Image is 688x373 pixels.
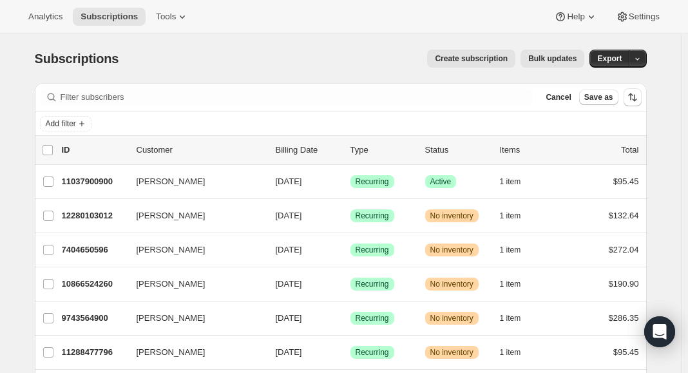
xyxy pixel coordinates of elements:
[500,177,521,187] span: 1 item
[62,144,639,157] div: IDCustomerBilling DateTypeStatusItemsTotal
[430,211,473,221] span: No inventory
[567,12,584,22] span: Help
[62,209,126,222] p: 12280103012
[62,275,639,293] div: 10866524260[PERSON_NAME][DATE]SuccessRecurringWarningNo inventory1 item$190.90
[129,240,258,260] button: [PERSON_NAME]
[62,346,126,359] p: 11288477796
[276,177,302,186] span: [DATE]
[613,177,639,186] span: $95.45
[500,347,521,358] span: 1 item
[276,279,302,289] span: [DATE]
[356,177,389,187] span: Recurring
[500,144,564,157] div: Items
[528,53,577,64] span: Bulk updates
[435,53,508,64] span: Create subscription
[500,207,535,225] button: 1 item
[46,119,76,129] span: Add filter
[137,346,205,359] span: [PERSON_NAME]
[430,279,473,289] span: No inventory
[156,12,176,22] span: Tools
[129,274,258,294] button: [PERSON_NAME]
[137,175,205,188] span: [PERSON_NAME]
[276,211,302,220] span: [DATE]
[81,12,138,22] span: Subscriptions
[129,308,258,329] button: [PERSON_NAME]
[500,279,521,289] span: 1 item
[425,144,490,157] p: Status
[62,309,639,327] div: 9743564900[PERSON_NAME][DATE]SuccessRecurringWarningNo inventory1 item$286.35
[356,313,389,323] span: Recurring
[356,279,389,289] span: Recurring
[430,347,473,358] span: No inventory
[356,347,389,358] span: Recurring
[62,312,126,325] p: 9743564900
[608,8,667,26] button: Settings
[62,343,639,361] div: 11288477796[PERSON_NAME][DATE]SuccessRecurringWarningNo inventory1 item$95.45
[62,244,126,256] p: 7404650596
[540,90,576,105] button: Cancel
[521,50,584,68] button: Bulk updates
[500,173,535,191] button: 1 item
[129,171,258,192] button: [PERSON_NAME]
[430,245,473,255] span: No inventory
[276,144,340,157] p: Billing Date
[21,8,70,26] button: Analytics
[613,347,639,357] span: $95.45
[430,313,473,323] span: No inventory
[500,343,535,361] button: 1 item
[589,50,629,68] button: Export
[546,92,571,102] span: Cancel
[137,278,205,291] span: [PERSON_NAME]
[500,275,535,293] button: 1 item
[62,207,639,225] div: 12280103012[PERSON_NAME][DATE]SuccessRecurringWarningNo inventory1 item$132.64
[430,177,452,187] span: Active
[500,309,535,327] button: 1 item
[584,92,613,102] span: Save as
[61,88,533,106] input: Filter subscribers
[621,144,638,157] p: Total
[62,144,126,157] p: ID
[609,245,639,254] span: $272.04
[597,53,622,64] span: Export
[62,241,639,259] div: 7404650596[PERSON_NAME][DATE]SuccessRecurringWarningNo inventory1 item$272.04
[73,8,146,26] button: Subscriptions
[148,8,196,26] button: Tools
[129,342,258,363] button: [PERSON_NAME]
[500,211,521,221] span: 1 item
[356,245,389,255] span: Recurring
[350,144,415,157] div: Type
[28,12,62,22] span: Analytics
[276,347,302,357] span: [DATE]
[500,245,521,255] span: 1 item
[137,144,265,157] p: Customer
[137,312,205,325] span: [PERSON_NAME]
[276,313,302,323] span: [DATE]
[629,12,660,22] span: Settings
[609,313,639,323] span: $286.35
[40,116,91,131] button: Add filter
[500,241,535,259] button: 1 item
[609,211,639,220] span: $132.64
[427,50,515,68] button: Create subscription
[500,313,521,323] span: 1 item
[546,8,605,26] button: Help
[276,245,302,254] span: [DATE]
[356,211,389,221] span: Recurring
[137,244,205,256] span: [PERSON_NAME]
[609,279,639,289] span: $190.90
[624,88,642,106] button: Sort the results
[62,175,126,188] p: 11037900900
[129,206,258,226] button: [PERSON_NAME]
[62,278,126,291] p: 10866524260
[137,209,205,222] span: [PERSON_NAME]
[35,52,119,66] span: Subscriptions
[62,173,639,191] div: 11037900900[PERSON_NAME][DATE]SuccessRecurringSuccessActive1 item$95.45
[644,316,675,347] div: Open Intercom Messenger
[579,90,618,105] button: Save as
